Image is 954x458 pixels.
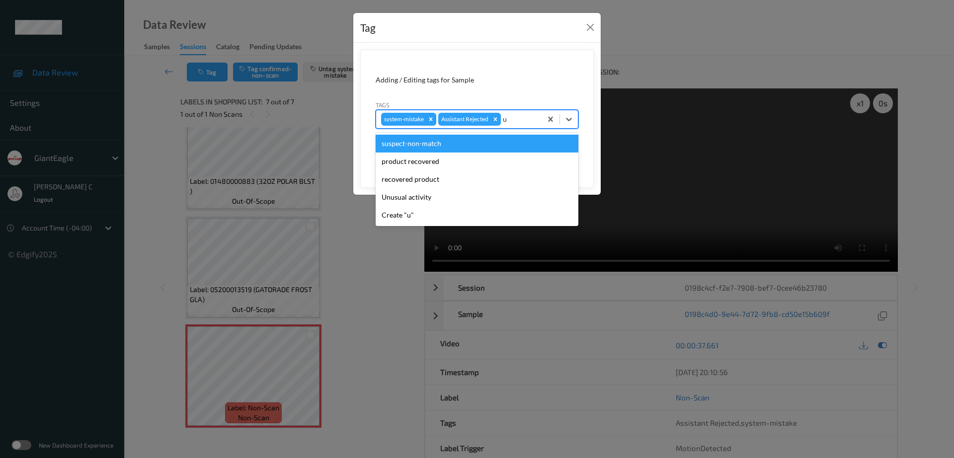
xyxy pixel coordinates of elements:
button: Close [583,20,597,34]
div: Tag [360,20,376,36]
div: Remove Assistant Rejected [490,113,501,126]
label: Tags [376,100,390,109]
div: Unusual activity [376,188,578,206]
div: Remove system-mistake [425,113,436,126]
div: recovered product [376,170,578,188]
div: system-mistake [381,113,425,126]
div: Assistant Rejected [438,113,490,126]
div: Create "u" [376,206,578,224]
div: Adding / Editing tags for Sample [376,75,578,85]
div: suspect-non-match [376,135,578,153]
div: product recovered [376,153,578,170]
